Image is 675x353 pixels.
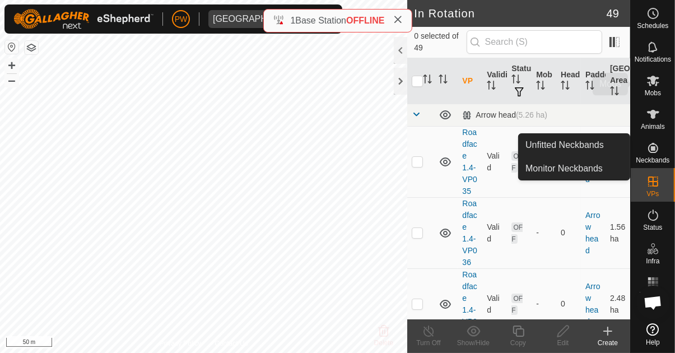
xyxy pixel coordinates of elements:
div: - [536,298,552,310]
span: Schedules [637,22,668,29]
th: Paddock [581,58,606,104]
span: VPs [646,191,659,197]
th: Mob [532,58,556,104]
th: Head [556,58,581,104]
p-sorticon: Activate to sort [585,82,594,91]
a: Arrow head [585,211,600,255]
img: Gallagher Logo [13,9,153,29]
span: OFF [511,222,523,244]
span: Status [643,224,662,231]
p-sorticon: Activate to sort [423,76,432,85]
td: 0 [556,126,581,197]
span: Base Station [295,16,346,25]
td: Valid [482,268,507,340]
a: Privacy Policy [160,338,202,349]
span: 49 [607,5,619,22]
span: 0 selected of 49 [414,30,466,54]
span: OFFLINE [346,16,384,25]
td: 0 [556,268,581,340]
th: Validity [482,58,507,104]
button: Map Layers [25,41,38,54]
a: Arrow head [585,282,600,326]
th: [GEOGRAPHIC_DATA] Area [606,58,630,104]
span: Kawhia Farm [208,10,311,28]
span: Monitor Neckbands [525,162,603,175]
span: Notifications [635,56,671,63]
span: Help [646,339,660,346]
a: Contact Us [215,338,248,349]
span: Unfitted Neckbands [525,138,604,152]
button: Reset Map [5,40,18,54]
h2: In Rotation [414,7,606,20]
a: Arrow head [585,140,600,184]
a: Roadface 1.4-VP036 [462,199,477,267]
input: Search (S) [467,30,602,54]
p-sorticon: Activate to sort [610,88,619,97]
button: – [5,73,18,87]
div: Turn Off [406,338,451,348]
p-sorticon: Activate to sort [487,82,496,91]
td: 1.56 ha [606,197,630,268]
span: 1 [290,16,295,25]
span: OFF [511,151,523,173]
p-sorticon: Activate to sort [439,76,448,85]
p-sorticon: Activate to sort [561,82,570,91]
td: Valid [482,126,507,197]
button: + [5,59,18,72]
p-sorticon: Activate to sort [536,82,545,91]
div: Open chat [636,286,670,319]
a: Roadface 1.4-VP035 [462,128,477,196]
span: Heatmap [639,291,667,298]
div: Show/Hide [451,338,496,348]
span: Animals [641,123,665,130]
td: 2.19 ha [606,126,630,197]
a: Unfitted Neckbands [519,134,630,156]
a: Roadface 1.4-VP037 [462,270,477,338]
span: Mobs [645,90,661,96]
p-sorticon: Activate to sort [511,76,520,85]
td: Valid [482,197,507,268]
th: Status [507,58,532,104]
div: Edit [541,338,585,348]
div: Create [585,338,630,348]
td: 0 [556,197,581,268]
a: Monitor Neckbands [519,157,630,180]
span: PW [175,13,188,25]
span: Infra [646,258,659,264]
span: Neckbands [636,157,669,164]
div: Copy [496,338,541,348]
div: - [536,227,552,239]
span: OFF [511,294,523,315]
td: 2.48 ha [606,268,630,340]
a: Help [631,319,675,350]
span: (5.26 ha) [516,110,547,119]
div: [GEOGRAPHIC_DATA] [213,15,306,24]
th: VP [458,58,482,104]
div: Arrow head [462,110,547,120]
